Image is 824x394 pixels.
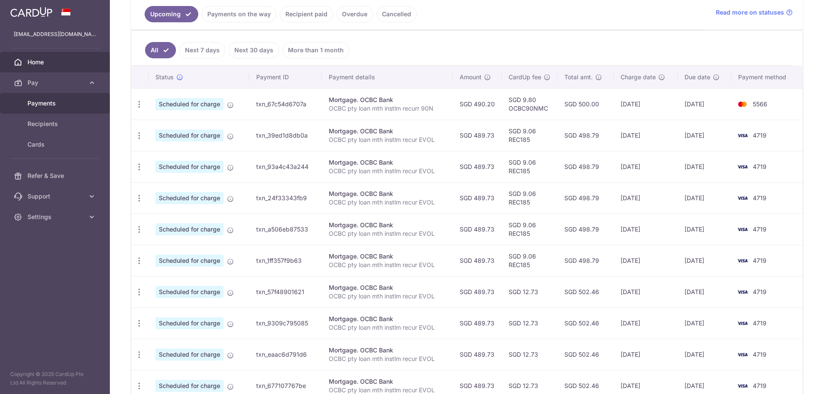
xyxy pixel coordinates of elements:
[329,229,446,238] p: OCBC pty loan mth instlm recur EVOL
[249,88,321,120] td: txn_67c54d6707a
[249,214,321,245] td: txn_a506eb87533
[453,307,502,339] td: SGD 489.73
[249,245,321,276] td: txn_1ff357f9b63
[502,339,557,370] td: SGD 12.73
[329,292,446,301] p: OCBC pty loan mth instlm recur EVOL
[329,355,446,363] p: OCBC pty loan mth instlm recur EVOL
[734,162,751,172] img: Bank Card
[453,182,502,214] td: SGD 489.73
[249,66,321,88] th: Payment ID
[502,245,557,276] td: SGD 9.06 REC185
[155,129,224,141] span: Scheduled for charge
[557,339,614,370] td: SGD 502.46
[678,151,731,182] td: [DATE]
[678,307,731,339] td: [DATE]
[155,380,224,392] span: Scheduled for charge
[509,73,541,81] span: CardUp fee
[27,58,84,66] span: Home
[753,288,766,295] span: 4719
[27,99,84,108] span: Payments
[155,349,224,361] span: Scheduled for charge
[614,151,678,182] td: [DATE]
[322,66,453,88] th: Payment details
[614,88,678,120] td: [DATE]
[27,78,84,87] span: Pay
[753,194,766,202] span: 4719
[753,351,766,358] span: 4719
[557,276,614,307] td: SGD 502.46
[329,261,446,269] p: OCBC pty loan mth instlm recur EVOL
[155,255,224,267] span: Scheduled for charge
[249,276,321,307] td: txn_57f48901621
[502,151,557,182] td: SGD 9.06 REC185
[614,120,678,151] td: [DATE]
[678,339,731,370] td: [DATE]
[453,120,502,151] td: SGD 489.73
[753,163,766,170] span: 4719
[336,6,373,22] a: Overdue
[329,377,446,386] div: Mortgage. OCBC Bank
[753,382,766,389] span: 4719
[27,192,84,201] span: Support
[734,130,751,141] img: Bank Card
[329,96,446,104] div: Mortgage. OCBC Bank
[329,315,446,323] div: Mortgage. OCBC Bank
[557,307,614,339] td: SGD 502.46
[329,167,446,175] p: OCBC pty loan mth instlm recur EVOL
[502,88,557,120] td: SGD 9.80 OCBC90NMC
[27,140,84,149] span: Cards
[678,214,731,245] td: [DATE]
[249,182,321,214] td: txn_24f33343fb9
[145,6,198,22] a: Upcoming
[557,151,614,182] td: SGD 498.79
[155,192,224,204] span: Scheduled for charge
[10,7,52,17] img: CardUp
[229,42,279,58] a: Next 30 days
[753,319,766,327] span: 4719
[329,104,446,113] p: OCBC pty loan mth instlm recurr 90N
[453,151,502,182] td: SGD 489.73
[614,245,678,276] td: [DATE]
[329,346,446,355] div: Mortgage. OCBC Bank
[614,214,678,245] td: [DATE]
[678,245,731,276] td: [DATE]
[282,42,349,58] a: More than 1 month
[678,276,731,307] td: [DATE]
[453,88,502,120] td: SGD 490.20
[453,276,502,307] td: SGD 489.73
[734,99,751,109] img: Bank Card
[329,198,446,207] p: OCBC pty loan mth instlm recur EVOL
[678,88,731,120] td: [DATE]
[753,132,766,139] span: 4719
[27,120,84,128] span: Recipients
[179,42,225,58] a: Next 7 days
[249,339,321,370] td: txn_eaac6d791d6
[329,127,446,135] div: Mortgage. OCBC Bank
[202,6,276,22] a: Payments on the way
[329,158,446,167] div: Mortgage. OCBC Bank
[614,307,678,339] td: [DATE]
[502,276,557,307] td: SGD 12.73
[280,6,333,22] a: Recipient paid
[502,307,557,339] td: SGD 12.73
[502,214,557,245] td: SGD 9.06 REC185
[614,182,678,214] td: [DATE]
[753,100,767,108] span: 5566
[376,6,417,22] a: Cancelled
[329,283,446,292] div: Mortgage. OCBC Bank
[716,8,793,17] a: Read more on statuses
[502,120,557,151] td: SGD 9.06 REC185
[249,307,321,339] td: txn_9309c795085
[557,245,614,276] td: SGD 498.79
[14,30,96,39] p: [EMAIL_ADDRESS][DOMAIN_NAME]
[27,171,84,180] span: Refer & Save
[734,256,751,266] img: Bank Card
[734,349,751,360] img: Bank Card
[557,120,614,151] td: SGD 498.79
[155,223,224,235] span: Scheduled for charge
[716,8,784,17] span: Read more on statuses
[564,73,593,81] span: Total amt.
[249,120,321,151] td: txn_39ed1d8db0a
[557,182,614,214] td: SGD 498.79
[753,257,766,264] span: 4719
